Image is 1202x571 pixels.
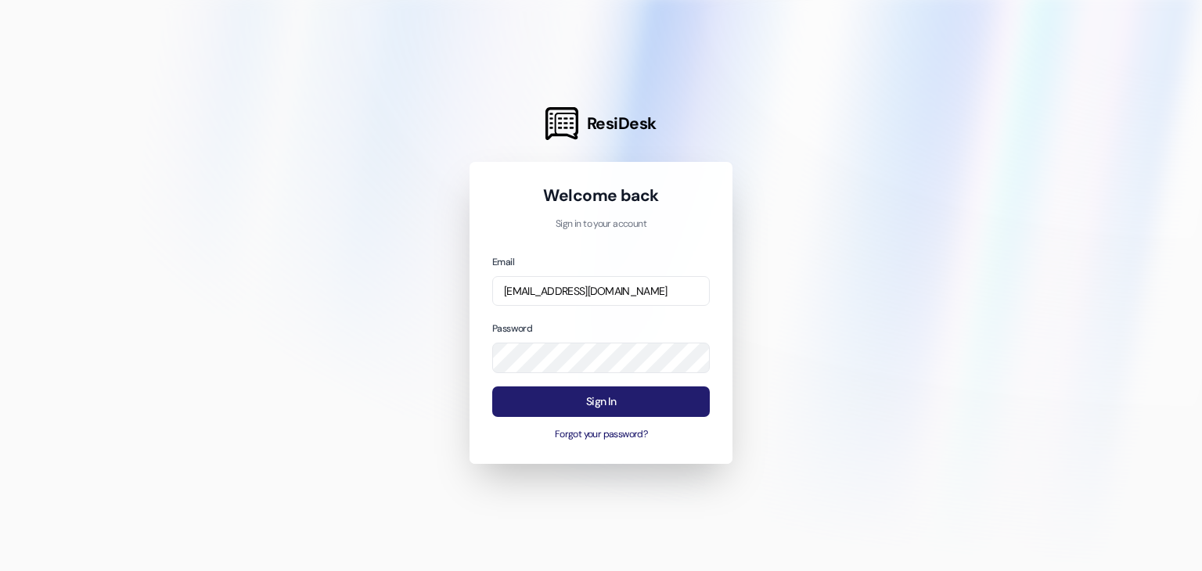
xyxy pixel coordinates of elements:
[492,276,710,307] input: name@example.com
[492,256,514,268] label: Email
[545,107,578,140] img: ResiDesk Logo
[492,428,710,442] button: Forgot your password?
[492,322,532,335] label: Password
[492,185,710,206] h1: Welcome back
[492,217,710,232] p: Sign in to your account
[587,113,657,135] span: ResiDesk
[492,386,710,417] button: Sign In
